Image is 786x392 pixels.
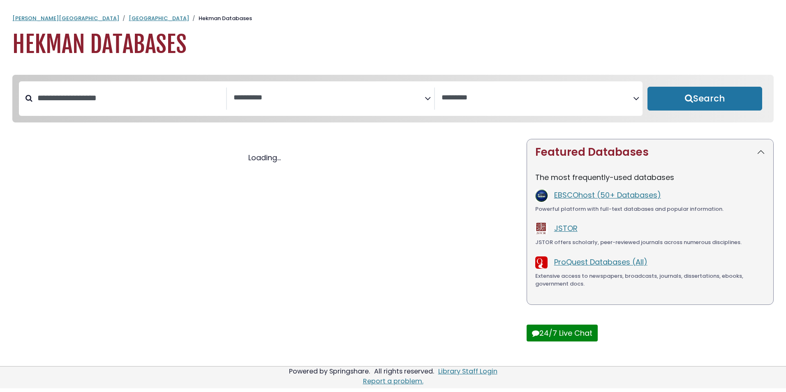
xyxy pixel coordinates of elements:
p: The most frequently-used databases [535,172,765,183]
button: Featured Databases [527,139,773,165]
div: JSTOR offers scholarly, peer-reviewed journals across numerous disciplines. [535,238,765,247]
div: Powered by Springshare. [288,367,371,376]
a: Report a problem. [363,376,423,386]
textarea: Search [442,94,633,102]
a: Library Staff Login [438,367,497,376]
div: Powerful platform with full-text databases and popular information. [535,205,765,213]
a: [PERSON_NAME][GEOGRAPHIC_DATA] [12,14,119,22]
div: Loading... [12,152,517,163]
a: ProQuest Databases (All) [554,257,647,267]
textarea: Search [233,94,425,102]
a: EBSCOhost (50+ Databases) [554,190,661,200]
h1: Hekman Databases [12,31,774,58]
a: [GEOGRAPHIC_DATA] [129,14,189,22]
li: Hekman Databases [189,14,252,23]
button: 24/7 Live Chat [527,325,598,341]
a: JSTOR [554,223,578,233]
button: Submit for Search Results [647,87,762,111]
div: All rights reserved. [373,367,435,376]
nav: breadcrumb [12,14,774,23]
input: Search database by title or keyword [32,91,226,105]
nav: Search filters [12,75,774,122]
div: Extensive access to newspapers, broadcasts, journals, dissertations, ebooks, government docs. [535,272,765,288]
